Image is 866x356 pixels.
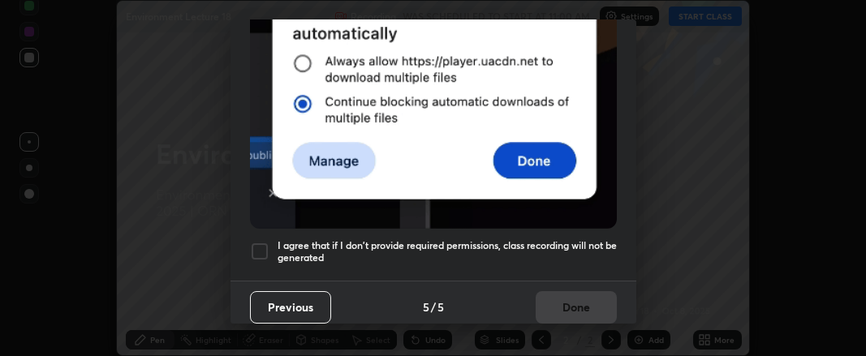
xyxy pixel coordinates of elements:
[437,298,444,315] h4: 5
[250,291,331,324] button: Previous
[431,298,436,315] h4: /
[423,298,429,315] h4: 5
[278,239,617,264] h5: I agree that if I don't provide required permissions, class recording will not be generated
